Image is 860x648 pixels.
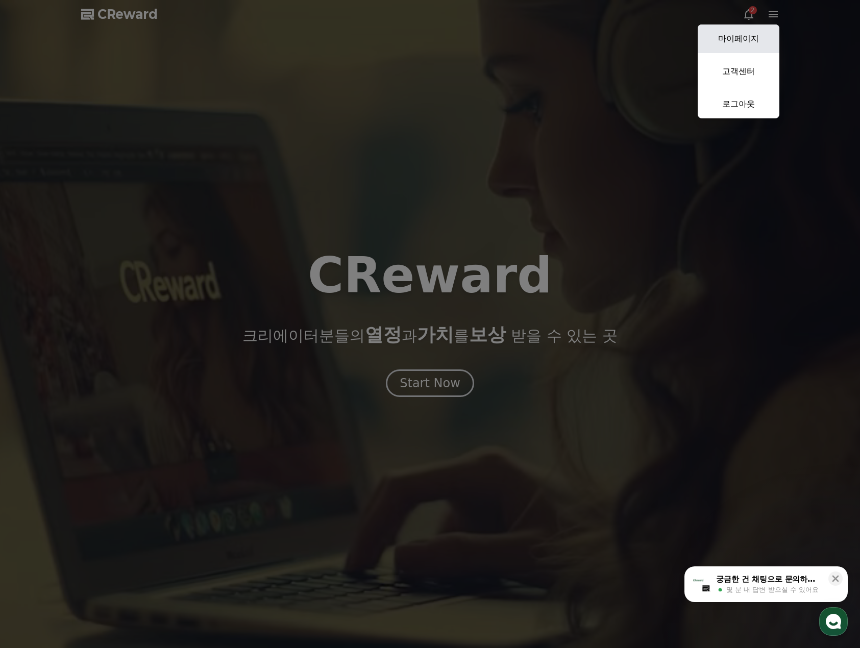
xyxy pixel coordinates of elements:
span: 대화 [93,339,106,347]
a: 마이페이지 [698,24,779,53]
a: 고객센터 [698,57,779,86]
button: 마이페이지 고객센터 로그아웃 [698,24,779,118]
span: 설정 [158,339,170,347]
a: 로그아웃 [698,90,779,118]
a: 설정 [132,323,196,349]
a: 대화 [67,323,132,349]
a: 홈 [3,323,67,349]
span: 홈 [32,339,38,347]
